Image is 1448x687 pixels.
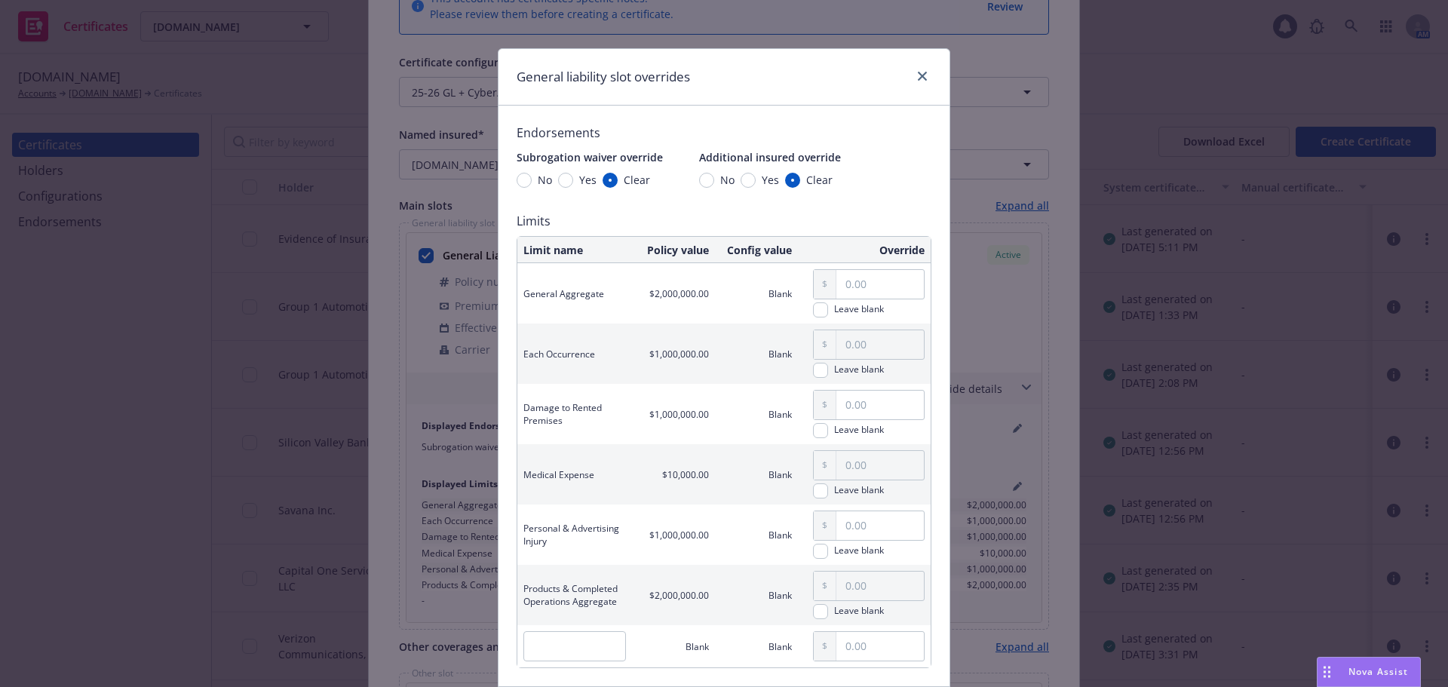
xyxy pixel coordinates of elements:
td: Personal & Advertising Injury [517,505,632,565]
td: Blank [715,505,798,565]
span: Leave blank [834,544,884,559]
th: Config value [715,237,798,263]
span: Leave blank [834,302,884,317]
th: Override [798,237,931,263]
span: $1,000,000.00 [649,529,709,541]
div: Leave blank [834,483,884,496]
div: Leave blank [834,604,884,617]
div: Leave blank [834,423,884,436]
td: General Aggregate [517,263,632,324]
span: Yes [762,172,779,188]
div: Leave blank [834,544,884,557]
input: Yes [558,173,573,188]
input: No [517,173,532,188]
input: Clear [603,173,618,188]
span: Leave blank [834,483,884,498]
td: Medical Expense [517,444,632,505]
a: close [913,67,931,85]
div: Drag to move [1318,658,1336,686]
span: $1,000,000.00 [649,348,709,360]
th: Limit name [517,237,632,263]
span: Additional insured override [699,150,841,164]
input: Yes [741,173,756,188]
h1: General liability slot overrides [517,67,690,87]
span: Leave blank [834,604,884,619]
td: Damage to Rented Premises [517,384,632,444]
input: 0.00 [836,330,924,359]
td: Blank [715,444,798,505]
span: Subrogation waiver override [517,150,663,164]
input: 0.00 [836,632,924,661]
td: Blank [715,625,798,667]
span: Clear [624,172,650,188]
td: Products & Completed Operations Aggregate [517,565,632,625]
input: 0.00 [836,270,924,299]
th: Policy value [632,237,715,263]
span: Endorsements [517,124,931,142]
span: $10,000.00 [662,468,709,481]
input: No [699,173,714,188]
td: Blank [715,263,798,324]
div: Leave blank [834,363,884,376]
td: Each Occurrence [517,324,632,384]
span: Leave blank [834,423,884,438]
td: Blank [715,324,798,384]
input: 0.00 [836,451,924,480]
input: 0.00 [836,511,924,540]
input: Clear [785,173,800,188]
td: Blank [715,384,798,444]
span: Blank [686,640,709,653]
span: Limits [517,212,931,230]
span: Yes [579,172,597,188]
span: Clear [806,172,833,188]
span: Nova Assist [1348,665,1408,678]
span: $2,000,000.00 [649,589,709,602]
span: Leave blank [834,363,884,378]
span: $1,000,000.00 [649,408,709,421]
span: $2,000,000.00 [649,287,709,300]
td: Blank [715,565,798,625]
input: 0.00 [836,391,924,419]
span: No [538,172,552,188]
span: No [720,172,735,188]
div: Leave blank [834,302,884,315]
button: Nova Assist [1317,657,1421,687]
input: 0.00 [836,572,924,600]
